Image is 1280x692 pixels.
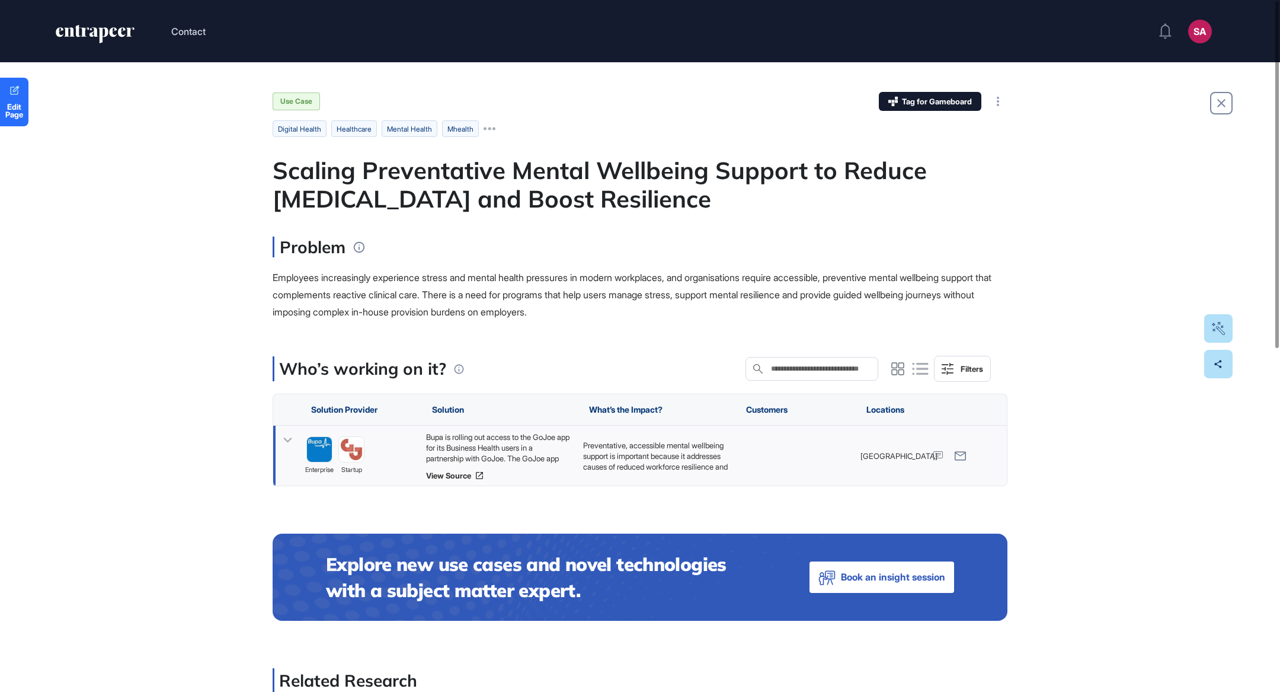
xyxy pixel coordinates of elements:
span: [GEOGRAPHIC_DATA] [860,451,937,461]
span: Employees increasingly experience stress and mental health pressures in modern workplaces, and or... [273,272,991,318]
span: Solution [432,405,464,414]
img: image [307,438,332,463]
span: Tag for Gameboard [902,98,972,106]
span: Customers [746,405,788,414]
li: Healthcare [331,120,377,137]
button: Contact [171,24,206,39]
span: Locations [866,405,904,414]
a: entrapeer-logo [55,25,136,47]
button: Book an insight session [809,562,954,593]
h3: Problem [273,237,345,257]
p: Preventative, accessible mental wellbeing support is important because it addresses causes of red... [583,440,728,483]
span: enterprise [305,465,334,476]
a: image [338,437,364,463]
img: image [339,438,364,463]
a: image [306,437,332,463]
a: View Source [426,471,571,480]
p: Who’s working on it? [279,356,446,381]
li: Mental Health [382,120,437,137]
div: Use Case [273,93,320,110]
span: What’s the Impact? [589,405,663,414]
span: Book an insight session [841,569,945,586]
div: Bupa is rolling out access to the GoJoe app for its Business Health users in a partnership with G... [426,432,571,464]
button: Filters [934,356,991,382]
div: Scaling Preventative Mental Wellbeing Support to Reduce [MEDICAL_DATA] and Boost Resilience [273,156,1007,213]
h4: Explore new use cases and novel technologies with a subject matter expert. [326,551,762,603]
li: Digital Health [273,120,327,137]
div: Filters [961,364,983,374]
li: Mhealth [442,120,479,137]
span: Solution Provider [311,405,377,414]
span: startup [341,465,362,476]
button: SA [1188,20,1212,43]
